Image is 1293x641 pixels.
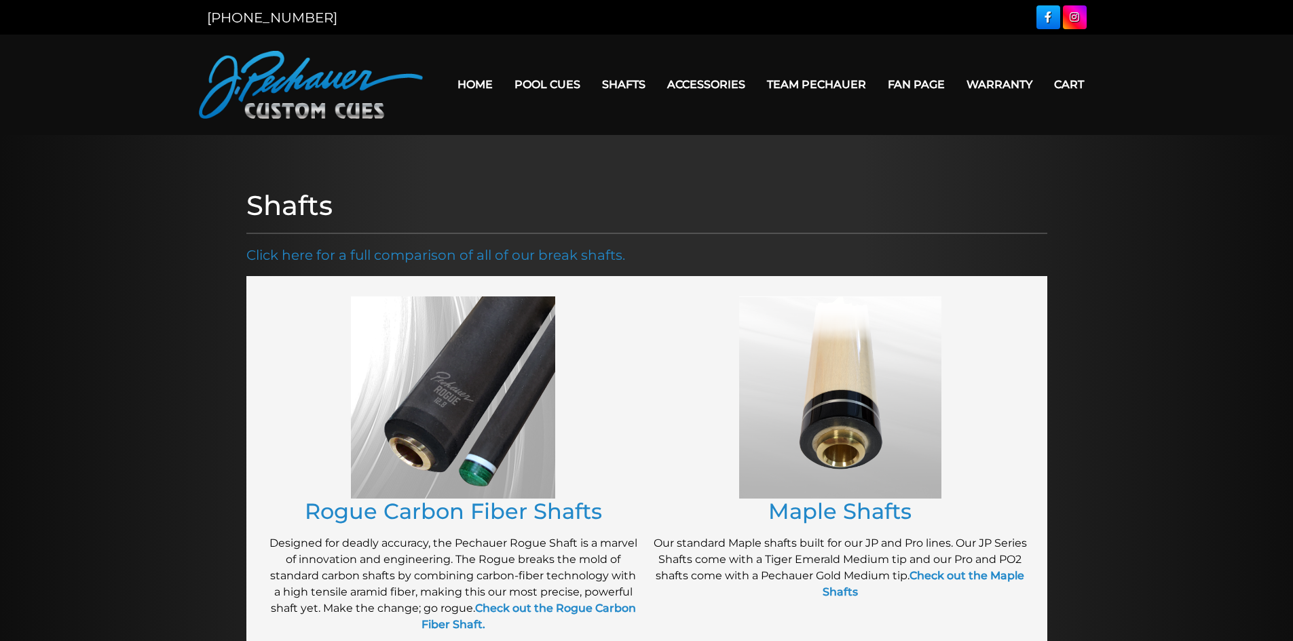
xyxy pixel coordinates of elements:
[246,189,1047,222] h1: Shafts
[756,67,877,102] a: Team Pechauer
[768,498,912,524] a: Maple Shafts
[267,535,640,633] p: Designed for deadly accuracy, the Pechauer Rogue Shaft is a marvel of innovation and engineering....
[823,569,1025,598] a: Check out the Maple Shafts
[199,51,423,119] img: Pechauer Custom Cues
[421,602,636,631] a: Check out the Rogue Carbon Fiber Shaft.
[305,498,602,524] a: Rogue Carbon Fiber Shafts
[654,535,1027,600] p: Our standard Maple shafts built for our JP and Pro lines. Our JP Series Shafts come with a Tiger ...
[447,67,504,102] a: Home
[877,67,956,102] a: Fan Page
[207,9,337,26] a: [PHONE_NUMBER]
[591,67,656,102] a: Shafts
[956,67,1043,102] a: Warranty
[504,67,591,102] a: Pool Cues
[1043,67,1095,102] a: Cart
[656,67,756,102] a: Accessories
[246,247,625,263] a: Click here for a full comparison of all of our break shafts.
